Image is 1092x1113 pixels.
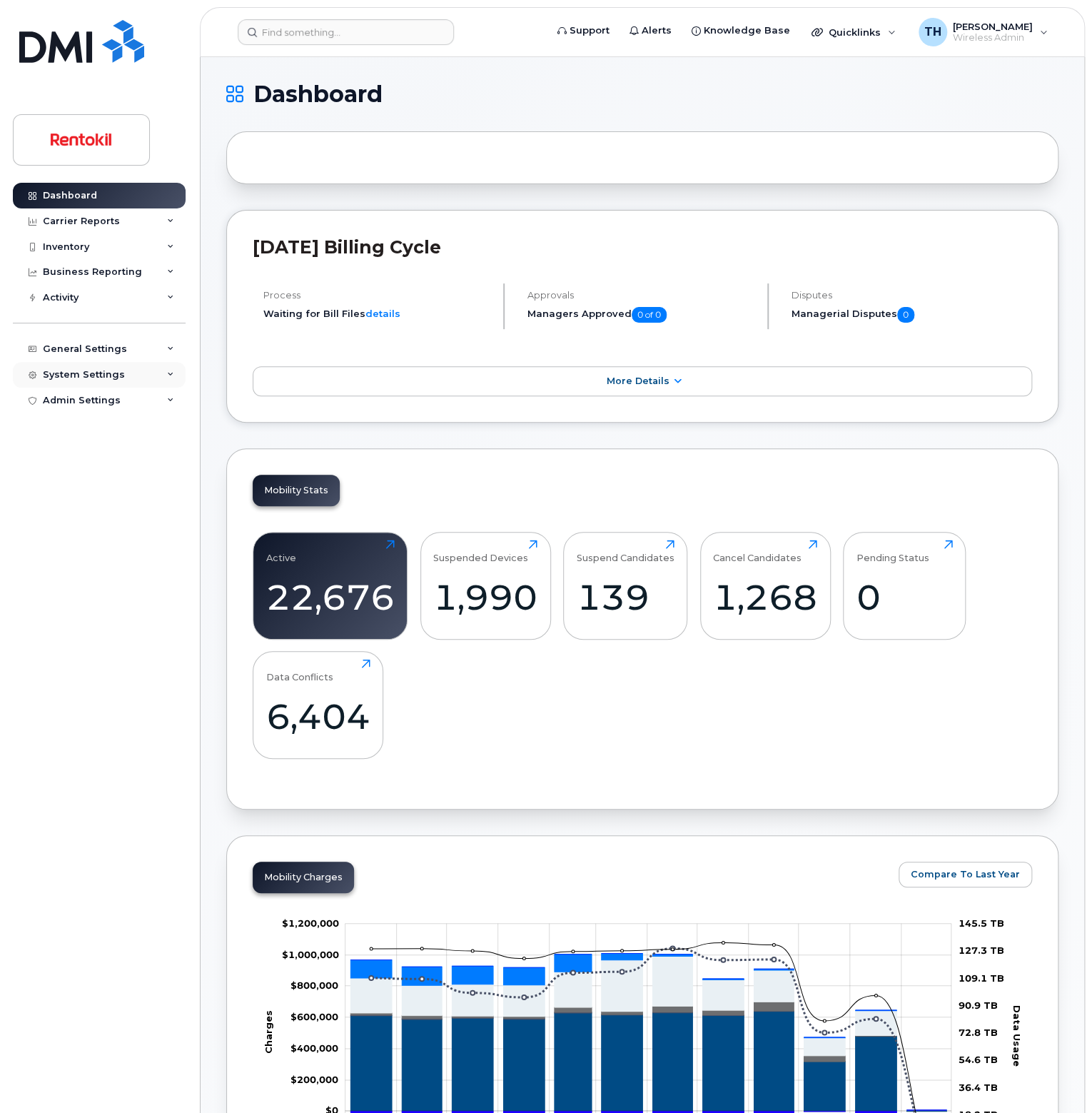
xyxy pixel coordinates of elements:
div: 139 [577,576,674,618]
iframe: Messenger Launcher [1030,1051,1081,1102]
div: 6,404 [266,695,370,737]
div: Suspend Candidates [577,540,674,563]
tspan: 90.9 TB [959,999,998,1010]
tspan: $1,200,000 [282,917,339,929]
span: 0 [897,307,914,323]
g: Rate Plan [350,1011,946,1111]
h4: Disputes [792,290,1032,301]
div: Pending Status [856,540,929,563]
a: Pending Status0 [856,540,953,631]
g: $0 [282,948,339,960]
tspan: 36.4 TB [959,1081,998,1092]
g: $0 [290,1042,338,1053]
div: Active [266,540,296,563]
a: Data Conflicts6,404 [266,659,370,750]
tspan: 72.8 TB [959,1027,998,1038]
h2: [DATE] Billing Cycle [253,236,1032,258]
div: 1,990 [433,576,537,618]
a: Active22,676 [266,540,395,631]
span: Compare To Last Year [911,867,1020,881]
button: Compare To Last Year [899,862,1032,887]
g: Features [350,953,946,1109]
span: 0 of 0 [632,307,667,323]
g: $0 [290,1011,338,1022]
div: Suspended Devices [433,540,528,563]
tspan: Data Usage [1011,1004,1022,1066]
tspan: $1,000,000 [282,948,339,960]
a: Cancel Candidates1,268 [713,540,817,631]
h4: Approvals [527,290,755,301]
div: 0 [856,576,953,618]
tspan: $200,000 [290,1073,338,1084]
h5: Managerial Disputes [792,307,1032,323]
tspan: $600,000 [290,1011,338,1022]
div: Cancel Candidates [713,540,802,563]
div: 1,268 [713,576,817,618]
tspan: Charges [262,1009,273,1053]
tspan: $800,000 [290,979,338,991]
a: Suspended Devices1,990 [433,540,537,631]
a: details [365,308,400,319]
g: $0 [282,917,339,929]
li: Waiting for Bill Files [263,307,491,321]
tspan: 145.5 TB [959,917,1004,929]
h4: Process [263,290,491,301]
span: Dashboard [253,84,383,105]
g: $0 [290,979,338,991]
tspan: 127.3 TB [959,945,1004,956]
a: Suspend Candidates139 [577,540,674,631]
tspan: 54.6 TB [959,1054,998,1065]
tspan: 109.1 TB [959,972,1004,983]
div: 22,676 [266,576,395,618]
g: $0 [290,1073,338,1084]
span: More Details [606,376,669,386]
div: Data Conflicts [266,659,333,683]
tspan: $400,000 [290,1042,338,1053]
h5: Managers Approved [527,307,755,323]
